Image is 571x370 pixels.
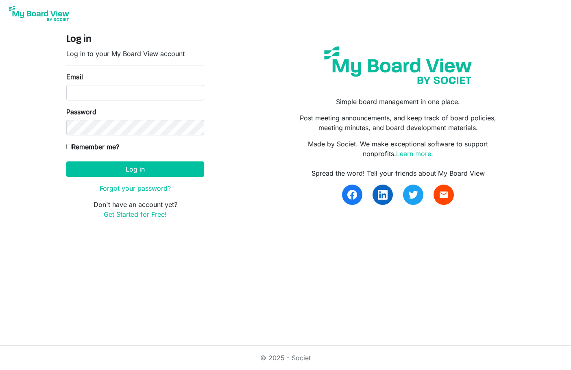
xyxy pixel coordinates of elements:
p: Made by Societ. We make exceptional software to support nonprofits. [292,139,505,159]
img: my-board-view-societ.svg [318,40,478,90]
button: Log in [66,161,204,177]
a: Get Started for Free! [104,210,167,218]
a: Forgot your password? [100,184,171,192]
p: Don't have an account yet? [66,200,204,219]
img: My Board View Logo [7,3,72,24]
p: Log in to your My Board View account [66,49,204,59]
span: email [439,190,449,200]
input: Remember me? [66,144,72,149]
img: facebook.svg [347,190,357,200]
h4: Log in [66,34,204,46]
a: email [434,185,454,205]
p: Simple board management in one place. [292,97,505,107]
div: Spread the word! Tell your friends about My Board View [292,168,505,178]
p: Post meeting announcements, and keep track of board policies, meeting minutes, and board developm... [292,113,505,133]
img: linkedin.svg [378,190,388,200]
label: Remember me? [66,142,119,152]
label: Email [66,72,83,82]
a: Learn more. [396,150,433,158]
img: twitter.svg [408,190,418,200]
label: Password [66,107,96,117]
a: © 2025 - Societ [260,354,311,362]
